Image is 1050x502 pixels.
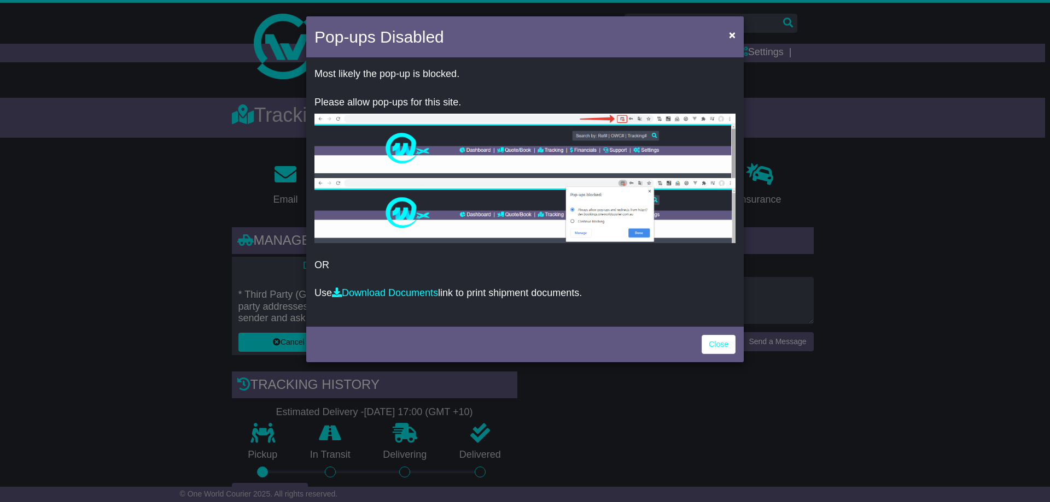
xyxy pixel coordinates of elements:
span: × [729,28,736,41]
img: allow-popup-2.png [314,178,736,243]
h4: Pop-ups Disabled [314,25,444,49]
img: allow-popup-1.png [314,114,736,178]
button: Close [724,23,741,46]
a: Close [702,335,736,354]
p: Please allow pop-ups for this site. [314,97,736,109]
div: OR [306,60,744,324]
p: Most likely the pop-up is blocked. [314,68,736,80]
p: Use link to print shipment documents. [314,287,736,299]
a: Download Documents [332,287,438,298]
